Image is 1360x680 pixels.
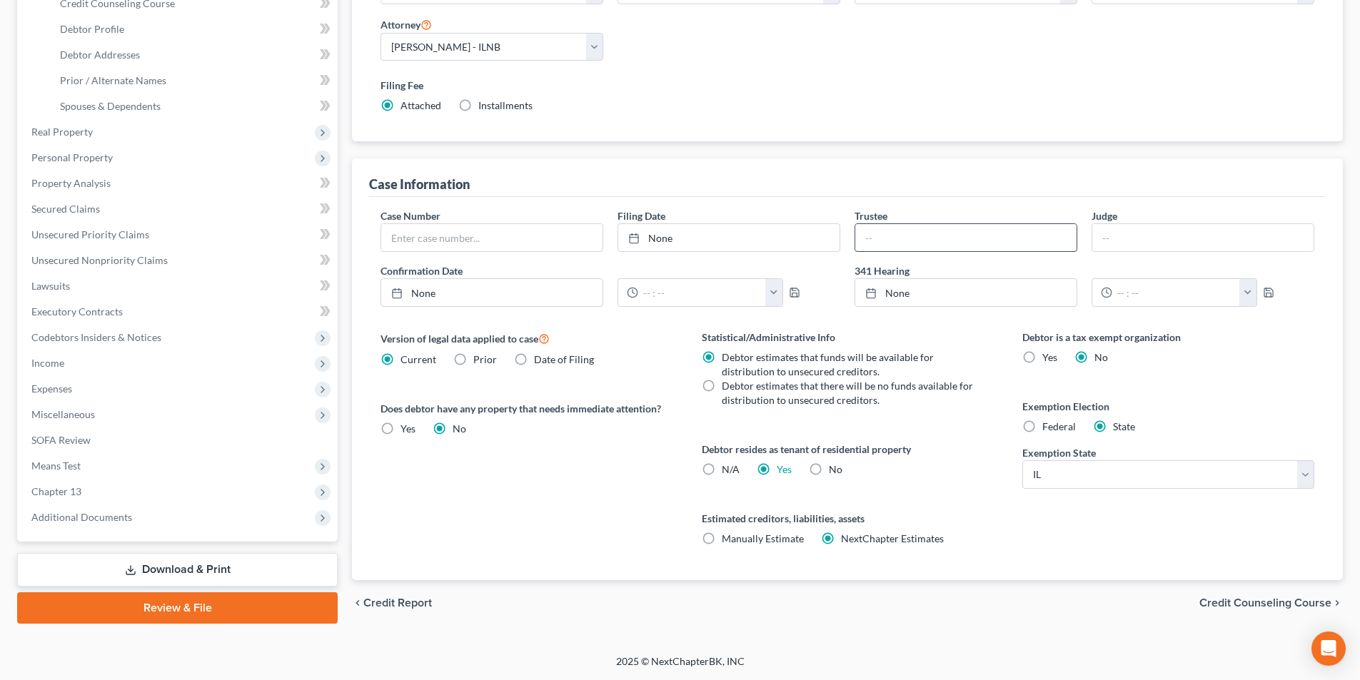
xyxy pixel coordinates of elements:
label: Version of legal data applied to case [381,330,673,347]
label: Judge [1092,208,1117,223]
span: Yes [401,422,415,435]
span: Property Analysis [31,177,111,189]
label: Estimated creditors, liabilities, assets [702,511,994,526]
input: -- : -- [1112,279,1240,306]
span: No [1094,351,1108,363]
label: Debtor resides as tenant of residential property [702,442,994,457]
span: Income [31,357,64,369]
a: Debtor Profile [49,16,338,42]
a: Yes [777,463,792,475]
span: Expenses [31,382,72,395]
i: chevron_right [1331,597,1343,609]
span: Debtor estimates that there will be no funds available for distribution to unsecured creditors. [722,380,973,406]
label: Confirmation Date [373,263,847,278]
a: Spouses & Dependents [49,93,338,119]
i: chevron_left [352,597,363,609]
span: Miscellaneous [31,408,95,420]
a: Executory Contracts [20,299,338,325]
span: Unsecured Priority Claims [31,228,149,240]
a: Unsecured Priority Claims [20,222,338,248]
span: Credit Report [363,597,432,609]
div: Case Information [369,176,470,193]
a: Property Analysis [20,171,338,196]
input: -- [855,224,1077,251]
span: Current [401,353,436,365]
input: -- [1092,224,1314,251]
span: Executory Contracts [31,305,123,318]
label: Attorney [381,16,432,33]
span: Additional Documents [31,511,132,523]
a: None [381,279,603,306]
a: Review & File [17,592,338,624]
label: Filing Fee [381,78,1314,93]
button: Credit Counseling Course chevron_right [1199,597,1343,609]
label: Debtor is a tax exempt organization [1022,330,1314,345]
span: NextChapter Estimates [841,532,944,544]
div: Open Intercom Messenger [1311,631,1346,666]
span: SOFA Review [31,434,91,446]
label: Trustee [855,208,887,223]
a: Download & Print [17,553,338,587]
label: Does debtor have any property that needs immediate attention? [381,401,673,416]
span: Credit Counseling Course [1199,597,1331,609]
label: Exemption Election [1022,399,1314,414]
a: None [855,279,1077,306]
span: Secured Claims [31,203,100,215]
a: Debtor Addresses [49,42,338,68]
span: Spouses & Dependents [60,100,161,112]
a: Lawsuits [20,273,338,299]
div: 2025 © NextChapterBK, INC [273,654,1087,680]
label: Filing Date [618,208,665,223]
span: Debtor Profile [60,23,124,35]
span: Codebtors Insiders & Notices [31,331,161,343]
span: Yes [1042,351,1057,363]
span: Prior [473,353,497,365]
a: SOFA Review [20,427,338,453]
input: -- : -- [638,279,766,306]
span: Debtor Addresses [60,49,140,61]
span: Real Property [31,126,93,138]
label: Statistical/Administrative Info [702,330,994,345]
span: Means Test [31,460,81,472]
label: Case Number [381,208,440,223]
span: Unsecured Nonpriority Claims [31,254,168,266]
span: State [1113,420,1135,432]
label: 341 Hearing [847,263,1321,278]
span: Personal Property [31,151,113,163]
span: Date of Filing [534,353,594,365]
span: Debtor estimates that funds will be available for distribution to unsecured creditors. [722,351,934,377]
a: Secured Claims [20,196,338,222]
span: Attached [401,99,441,111]
a: Unsecured Nonpriority Claims [20,248,338,273]
span: Lawsuits [31,280,70,292]
button: chevron_left Credit Report [352,597,432,609]
span: No [829,463,842,475]
span: Chapter 13 [31,485,81,497]
a: Prior / Alternate Names [49,68,338,93]
input: Enter case number... [381,224,603,251]
span: N/A [722,463,740,475]
label: Exemption State [1022,445,1096,460]
span: Installments [478,99,533,111]
a: None [618,224,840,251]
span: No [453,422,466,435]
span: Federal [1042,420,1076,432]
span: Manually Estimate [722,532,804,544]
span: Prior / Alternate Names [60,74,166,86]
